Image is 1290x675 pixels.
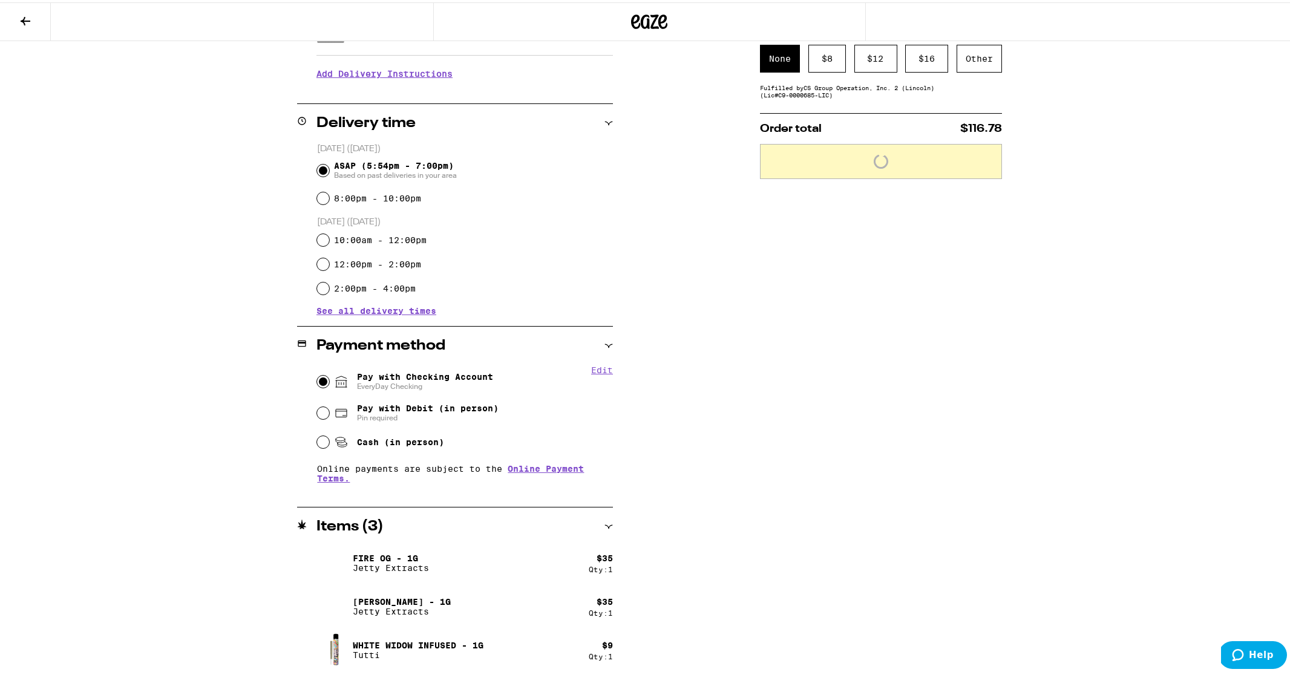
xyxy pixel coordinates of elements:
div: Fulfilled by CS Group Operation, Inc. 2 (Lincoln) (Lic# C9-0000685-LIC ) [760,82,1002,96]
p: [DATE] ([DATE]) [317,141,613,152]
p: [DATE] ([DATE]) [317,214,613,226]
span: $116.78 [960,121,1002,132]
img: Fire OG - 1g [316,544,350,578]
h2: Payment method [316,336,445,351]
span: ASAP (5:54pm - 7:00pm) [334,158,457,178]
p: Fire OG - 1g [353,551,429,561]
p: We'll contact you at [PHONE_NUMBER] when we arrive [316,85,613,95]
label: 12:00pm - 2:00pm [334,257,421,267]
h2: Delivery time [316,114,416,128]
label: 2:00pm - 4:00pm [334,281,416,291]
label: 8:00pm - 10:00pm [334,191,421,201]
img: White Widow Infused - 1g [316,631,350,665]
div: $ 12 [854,42,897,70]
iframe: Opens a widget where you can find more information [1221,639,1287,669]
span: Pay with Debit (in person) [357,401,499,411]
span: Pay with Checking Account [357,370,493,389]
p: Online payments are subject to the [317,461,613,481]
div: $ 9 [602,638,613,648]
label: 10:00am - 12:00pm [334,233,427,243]
span: Pin required [357,411,499,420]
span: Cash (in person) [357,435,444,445]
div: Qty: 1 [589,607,613,615]
p: Jetty Extracts [353,604,451,614]
div: $ 35 [597,595,613,604]
img: King Louis - 1g [316,587,350,621]
div: Qty: 1 [589,563,613,571]
div: Other [957,42,1002,70]
span: Order total [760,121,822,132]
div: $ 8 [808,42,846,70]
span: Based on past deliveries in your area [334,168,457,178]
h2: Items ( 3 ) [316,517,384,532]
div: $ 35 [597,551,613,561]
p: Tutti [353,648,483,657]
div: $ 16 [905,42,948,70]
p: [PERSON_NAME] - 1g [353,595,451,604]
h3: Add Delivery Instructions [316,57,613,85]
button: See all delivery times [316,304,436,313]
div: Qty: 1 [589,650,613,658]
span: EveryDay Checking [357,379,493,389]
div: None [760,42,800,70]
button: Edit [591,363,613,373]
a: Online Payment Terms. [317,461,584,481]
p: White Widow Infused - 1g [353,638,483,648]
p: Jetty Extracts [353,561,429,570]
